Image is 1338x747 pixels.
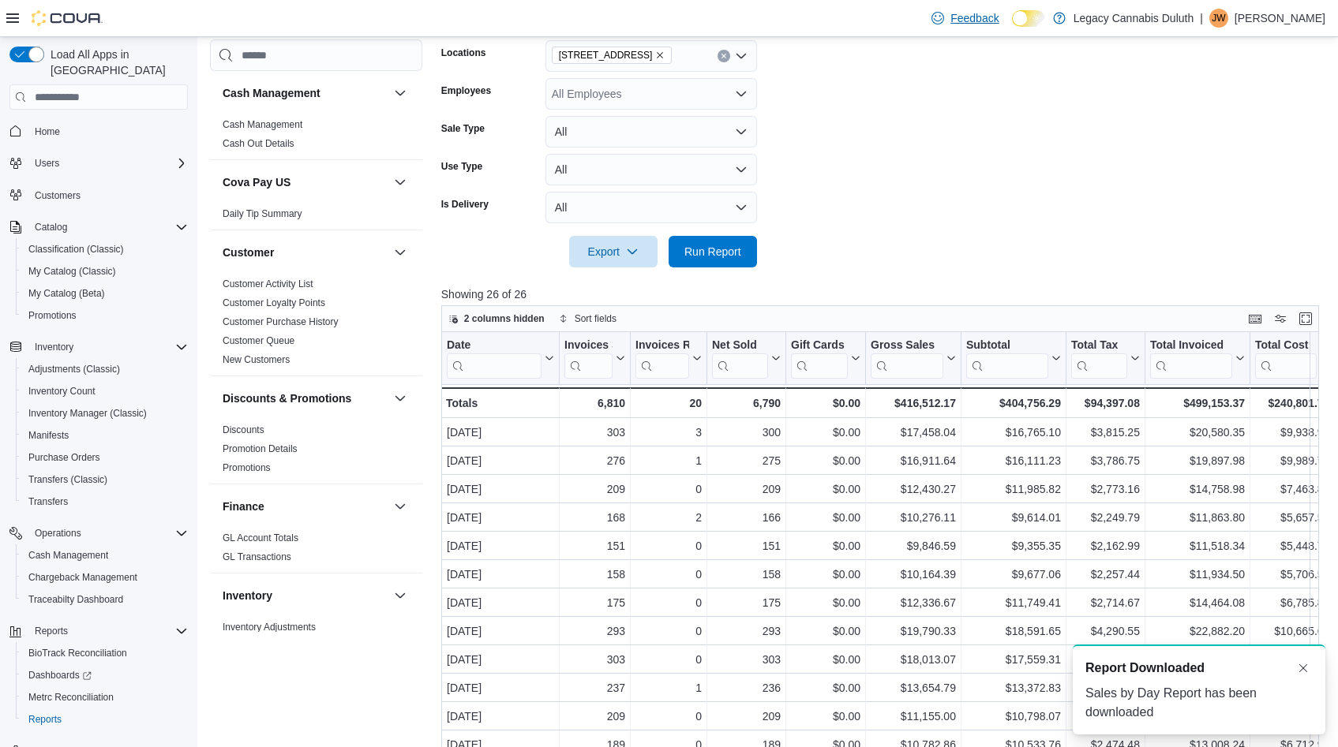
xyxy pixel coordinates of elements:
div: $9,614.01 [966,509,1061,528]
div: $0.00 [791,394,860,413]
div: [DATE] [447,452,554,471]
button: Run Report [669,236,757,267]
div: $94,397.08 [1071,394,1140,413]
button: Inventory Count [16,380,194,402]
span: Catalog [28,218,188,237]
div: $10,164.39 [871,566,956,585]
button: Chargeback Management [16,566,194,588]
a: Inventory Manager (Classic) [22,404,153,423]
div: 175 [712,594,781,613]
span: Transfers [28,495,68,508]
span: Metrc Reconciliation [28,691,114,704]
a: Dashboards [22,666,98,685]
label: Sale Type [441,122,485,135]
label: Is Delivery [441,198,489,211]
button: Invoices Ref [635,338,702,379]
div: 209 [564,480,625,499]
div: 158 [712,566,781,585]
button: Manifests [16,424,194,446]
a: Cash Management [22,546,114,565]
div: 6,790 [712,394,781,413]
a: Discounts [223,424,264,435]
p: [PERSON_NAME] [1235,9,1325,28]
span: Customer Queue [223,334,294,347]
a: Metrc Reconciliation [22,688,120,707]
div: Total Cost [1255,338,1317,353]
span: Cash Management [223,118,302,131]
button: Cash Management [391,84,410,103]
label: Use Type [441,160,482,173]
div: Gift Card Sales [791,338,848,379]
span: GL Account Totals [223,532,298,544]
button: Subtotal [966,338,1061,379]
div: Subtotal [966,338,1048,353]
span: Catalog [35,221,67,233]
p: | [1200,9,1203,28]
div: $2,162.99 [1071,537,1140,556]
div: $19,897.98 [1150,452,1245,471]
div: Invoices Sold [564,338,613,353]
div: $14,464.08 [1150,594,1245,613]
span: Customer Activity List [223,278,313,290]
button: Promotions [16,304,194,327]
button: Finance [223,499,388,514]
button: Adjustments (Classic) [16,358,194,380]
button: Total Invoiced [1150,338,1245,379]
span: Dark Mode [1012,27,1013,28]
div: $17,458.04 [871,424,956,443]
div: 0 [635,594,702,613]
div: $5,706.57 [1255,566,1329,585]
label: Employees [441,84,491,97]
a: Dashboards [16,664,194,686]
button: Customer [391,243,410,262]
button: Display options [1271,309,1290,328]
button: Users [3,152,194,174]
button: Date [447,338,554,379]
span: Feedback [950,10,999,26]
a: Cash Out Details [223,138,294,149]
a: Traceabilty Dashboard [22,590,129,609]
button: Discounts & Promotions [223,390,388,406]
button: Reports [3,620,194,642]
div: $11,934.50 [1150,566,1245,585]
span: Inventory Count [28,385,96,398]
div: Subtotal [966,338,1048,379]
div: $0.00 [791,594,860,613]
p: Legacy Cannabis Duluth [1074,9,1194,28]
button: Cash Management [223,85,388,101]
div: Invoices Ref [635,338,689,379]
span: Dashboards [28,669,92,682]
div: 158 [564,566,625,585]
button: Sort fields [553,309,623,328]
h3: Cova Pay US [223,174,290,190]
span: Inventory [28,338,188,357]
button: Traceabilty Dashboard [16,588,194,611]
span: New Customers [223,353,290,366]
span: Dashboards [22,666,188,685]
span: Promotions [28,309,77,322]
div: $416,512.17 [871,394,956,413]
div: Finance [210,529,422,573]
a: Transfers [22,492,74,511]
button: Discounts & Promotions [391,389,410,408]
button: Export [569,236,658,267]
div: Net Sold [712,338,768,379]
button: Gift Cards [791,338,860,379]
div: $9,989.74 [1255,452,1329,471]
button: Users [28,154,66,173]
div: Date [447,338,542,353]
div: Totals [446,394,554,413]
div: 3 [635,424,702,443]
a: Promotions [223,462,271,473]
div: 0 [635,537,702,556]
button: All [545,154,757,185]
div: $11,863.80 [1150,509,1245,528]
button: Clear input [718,50,730,62]
span: Export [579,236,648,267]
div: $9,355.35 [966,537,1061,556]
span: Operations [28,524,188,543]
button: Total Cost [1255,338,1329,379]
div: $12,336.67 [871,594,956,613]
span: My Catalog (Beta) [22,284,188,303]
div: $3,815.25 [1071,424,1140,443]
